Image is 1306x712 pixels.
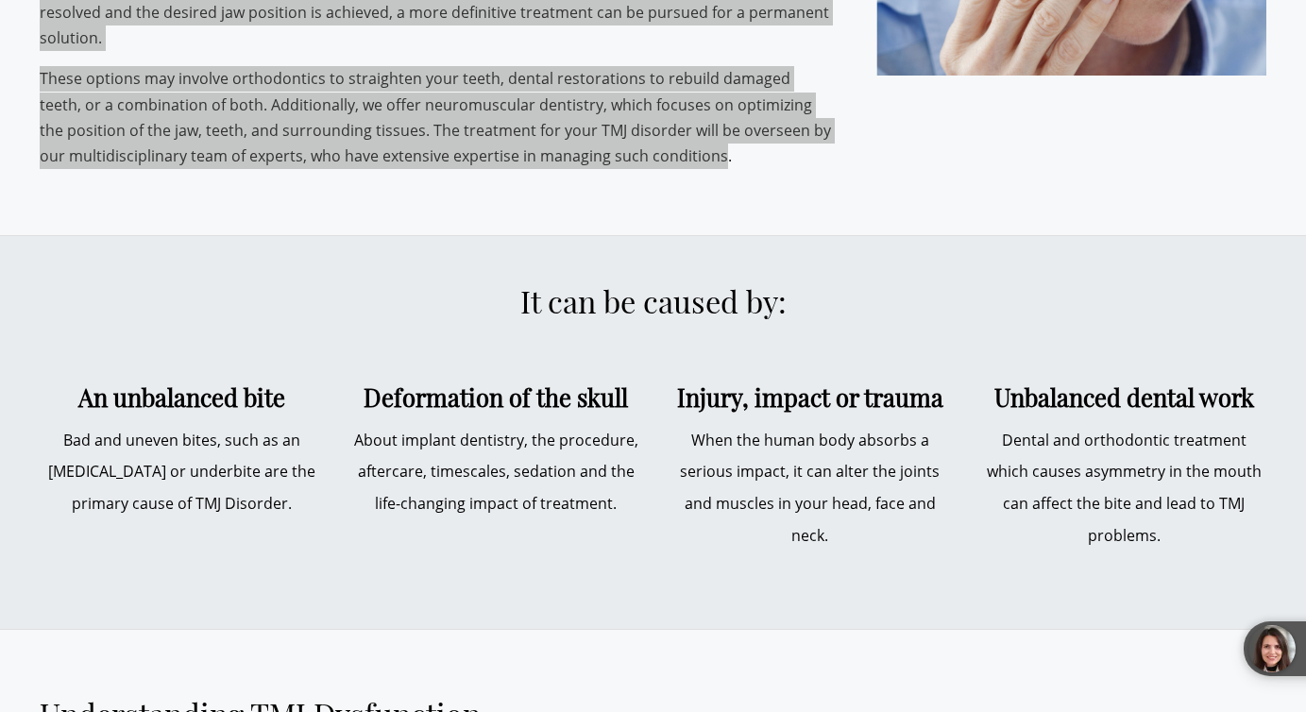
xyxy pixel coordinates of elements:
h4: Injury, impact or trauma [668,382,954,412]
p: When the human body absorbs a serious impact, it can alter the joints and muscles in your head, f... [668,425,954,551]
p: Bad and uneven bites, such as an [MEDICAL_DATA] or underbite are the primary cause of TMJ Disorder. [40,425,326,520]
h2: It can be caused by: [40,283,1267,320]
p: About implant dentistry, the procedure, aftercare, timescales, sedation and the life-changing imp... [353,425,639,520]
h4: An unbalanced bite [40,382,326,412]
p: These options may involve orthodontics to straighten your teeth, dental restorations to rebuild d... [40,66,834,169]
p: Dental and orthodontic treatment which causes asymmetry in the mouth can affect the bite and lead... [981,425,1267,551]
h4: Deformation of the skull [353,382,639,412]
h4: Unbalanced dental work [981,382,1267,412]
